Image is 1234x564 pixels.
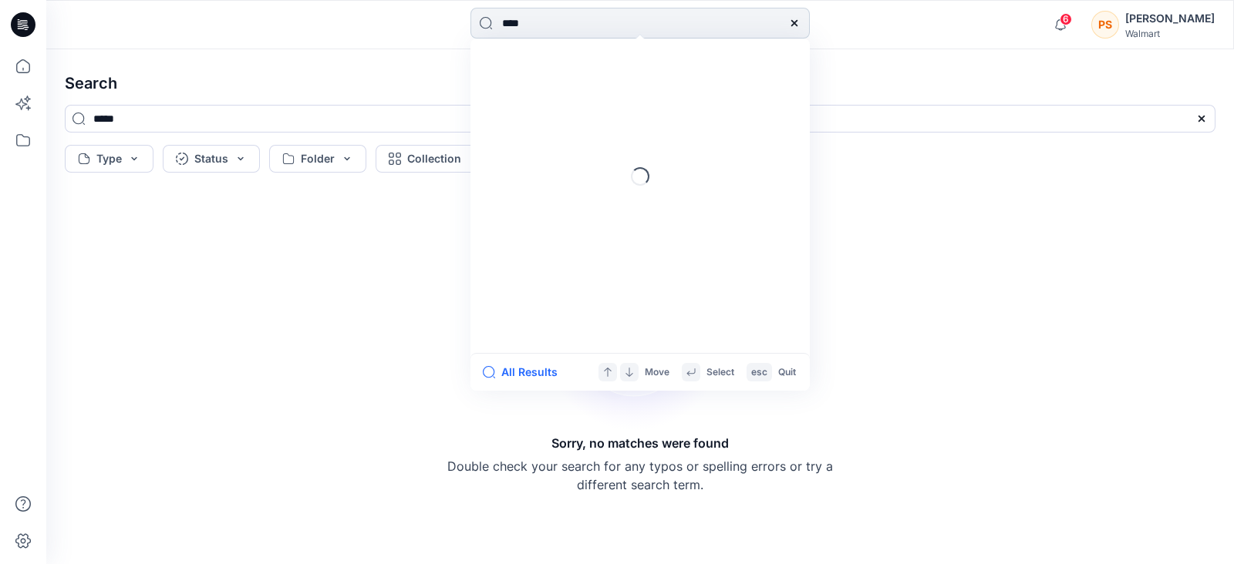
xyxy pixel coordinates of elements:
p: Select [706,364,734,381]
div: PS [1091,11,1119,39]
p: Quit [778,364,796,381]
p: Double check your search for any typos or spelling errors or try a different search term. [447,457,833,494]
div: [PERSON_NAME] [1125,9,1215,28]
h4: Search [52,62,1228,105]
p: esc [751,364,767,381]
button: All Results [483,363,568,381]
button: Status [163,145,260,173]
div: Walmart [1125,28,1215,39]
span: 6 [1060,13,1072,25]
button: Type [65,145,153,173]
button: Collection [376,145,493,173]
p: Move [645,364,669,381]
button: Folder [269,145,366,173]
h5: Sorry, no matches were found [551,434,729,452]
